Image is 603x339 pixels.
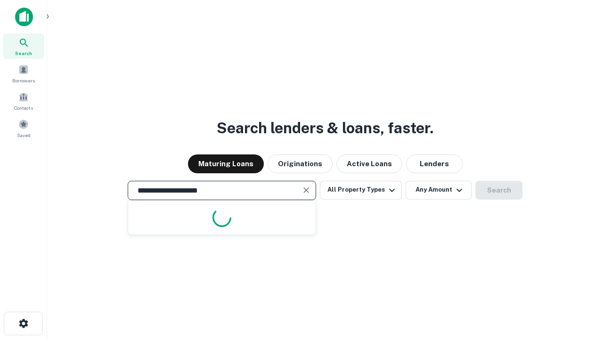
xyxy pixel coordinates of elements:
[15,8,33,26] img: capitalize-icon.png
[217,117,433,139] h3: Search lenders & loans, faster.
[188,154,264,173] button: Maturing Loans
[3,88,44,113] a: Contacts
[336,154,402,173] button: Active Loans
[15,49,32,57] span: Search
[3,61,44,86] a: Borrowers
[556,264,603,309] iframe: Chat Widget
[14,104,33,112] span: Contacts
[17,131,31,139] span: Saved
[268,154,333,173] button: Originations
[406,181,472,200] button: Any Amount
[406,154,463,173] button: Lenders
[3,33,44,59] a: Search
[320,181,402,200] button: All Property Types
[300,184,313,197] button: Clear
[12,77,35,84] span: Borrowers
[3,115,44,141] a: Saved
